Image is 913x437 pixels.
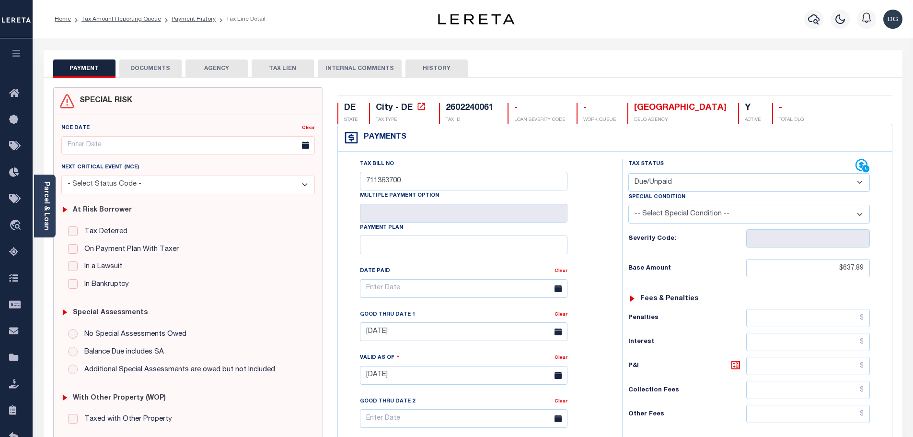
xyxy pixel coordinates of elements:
[53,59,116,78] button: PAYMENT
[555,312,567,317] a: Clear
[9,220,24,232] i: travel_explore
[55,16,71,22] a: Home
[746,357,870,375] input: $
[555,399,567,404] a: Clear
[642,117,734,124] p: DELQ AGENCY
[628,193,685,201] label: Special Condition
[344,103,358,114] div: DE
[376,117,428,124] p: TAX TYPE
[786,117,811,124] p: TOTAL DLQ
[73,394,166,402] h6: with Other Property (WOP)
[73,206,132,214] h6: At Risk Borrower
[591,117,624,124] p: WORK QUEUE
[216,15,266,24] li: Tax Line Detail
[628,359,746,373] h6: P&I
[185,59,248,78] button: AGENCY
[360,322,567,341] input: Enter Date
[522,103,573,114] div: -
[746,309,870,327] input: $
[446,104,494,112] div: 2602240061
[360,160,394,168] label: Tax Bill No
[75,96,132,106] h4: SPECIAL RISK
[81,16,161,22] a: Tax Amount Reporting Queue
[360,279,567,298] input: Enter Date
[752,117,768,124] p: ACTIVE
[628,160,664,168] label: Tax Status
[786,103,811,114] div: -
[360,366,567,385] input: Enter Date
[640,295,698,303] h6: Fees & Penalties
[522,117,573,124] p: LOAN SEVERITY CODE
[746,405,870,423] input: $
[359,133,406,142] h4: Payments
[883,10,902,29] img: svg+xml;base64,PHN2ZyB4bWxucz0iaHR0cDovL3d3dy53My5vcmcvMjAwMC9zdmciIHBvaW50ZXItZXZlbnRzPSJub25lIi...
[628,265,746,272] h6: Base Amount
[252,59,314,78] button: TAX LIEN
[405,59,468,78] button: HISTORY
[80,244,179,255] label: On Payment Plan With Taxer
[318,59,402,78] button: INTERNAL COMMENTS
[752,103,768,114] div: Y
[628,338,746,346] h6: Interest
[80,329,186,340] label: No Special Assessments Owed
[642,103,734,114] div: [GEOGRAPHIC_DATA]
[628,387,746,394] h6: Collection Fees
[360,311,415,319] label: Good Thru Date 1
[73,309,148,317] h6: Special Assessments
[61,164,139,172] label: Next Critical Event (NCE)
[344,117,358,124] p: STATE
[360,224,403,232] label: Payment Plan
[628,314,746,322] h6: Penalties
[302,126,315,130] a: Clear
[360,192,439,200] label: Multiple Payment Option
[360,398,415,406] label: Good Thru Date 2
[746,259,870,277] input: $
[80,226,127,237] label: Tax Deferred
[80,279,129,290] label: In Bankruptcy
[80,261,122,272] label: In a Lawsuit
[746,333,870,351] input: $
[628,411,746,418] h6: Other Fees
[80,347,164,358] label: Balance Due includes SA
[61,124,90,132] label: NCE Date
[61,136,315,155] input: Enter Date
[496,105,504,113] img: check-icon-green.svg
[446,117,504,124] p: TAX ID
[172,16,216,22] a: Payment History
[360,267,390,275] label: Date Paid
[360,409,567,428] input: Enter Date
[119,59,182,78] button: DOCUMENTS
[438,14,515,24] img: logo-dark.svg
[628,235,746,243] h6: Severity Code:
[746,381,870,399] input: $
[376,104,413,112] div: City - DE
[555,269,567,273] a: Clear
[360,353,399,362] label: Valid as Of
[80,365,275,376] label: Additional Special Assessments are owed but not Included
[555,355,567,360] a: Clear
[43,182,49,230] a: Parcel & Loan
[80,414,172,425] label: Taxed with Other Property
[591,103,624,114] div: -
